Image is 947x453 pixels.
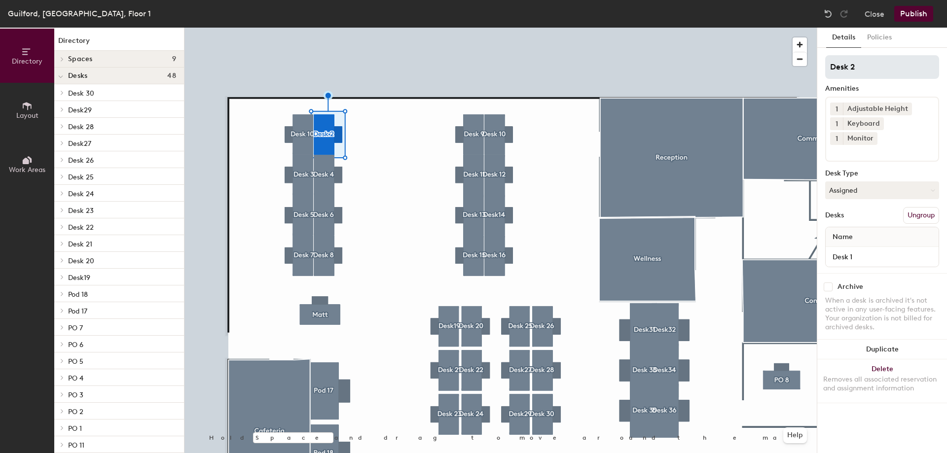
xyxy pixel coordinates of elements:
[68,139,91,148] span: Desk27
[68,257,94,265] span: Desk 20
[68,424,82,433] span: PO 1
[865,6,884,22] button: Close
[903,207,939,224] button: Ungroup
[68,357,83,366] span: PO 5
[68,72,87,80] span: Desks
[894,6,933,22] button: Publish
[68,173,94,181] span: Desk 25
[68,123,94,131] span: Desk 28
[12,57,42,66] span: Directory
[68,307,87,315] span: Pod 17
[823,375,941,393] div: Removes all associated reservation and assignment information
[861,28,898,48] button: Policies
[830,132,843,145] button: 1
[68,274,90,282] span: Desk19
[783,427,807,443] button: Help
[836,134,838,144] span: 1
[8,7,151,20] div: Guilford, [GEOGRAPHIC_DATA], Floor 1
[172,55,176,63] span: 9
[54,35,184,51] h1: Directory
[825,211,844,219] div: Desks
[68,441,84,450] span: PO 11
[68,408,83,416] span: PO 2
[68,89,94,98] span: Desk 30
[167,72,176,80] span: 48
[843,132,877,145] div: Monitor
[826,28,861,48] button: Details
[9,166,45,174] span: Work Areas
[830,103,843,115] button: 1
[825,85,939,93] div: Amenities
[68,341,83,349] span: PO 6
[68,290,88,299] span: Pod 18
[836,119,838,129] span: 1
[823,9,833,19] img: Undo
[830,117,843,130] button: 1
[68,106,92,114] span: Desk29
[68,391,83,399] span: PO 3
[68,156,94,165] span: Desk 26
[817,359,947,403] button: DeleteRemoves all associated reservation and assignment information
[843,117,884,130] div: Keyboard
[68,324,83,332] span: PO 7
[825,181,939,199] button: Assigned
[839,9,849,19] img: Redo
[838,283,863,291] div: Archive
[825,170,939,177] div: Desk Type
[16,111,38,120] span: Layout
[68,240,92,248] span: Desk 21
[817,340,947,359] button: Duplicate
[828,228,858,246] span: Name
[828,250,937,264] input: Unnamed desk
[836,104,838,114] span: 1
[68,223,94,232] span: Desk 22
[843,103,912,115] div: Adjustable Height
[68,207,94,215] span: Desk 23
[68,374,83,383] span: PO 4
[68,190,94,198] span: Desk 24
[825,296,939,332] div: When a desk is archived it's not active in any user-facing features. Your organization is not bil...
[68,55,93,63] span: Spaces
